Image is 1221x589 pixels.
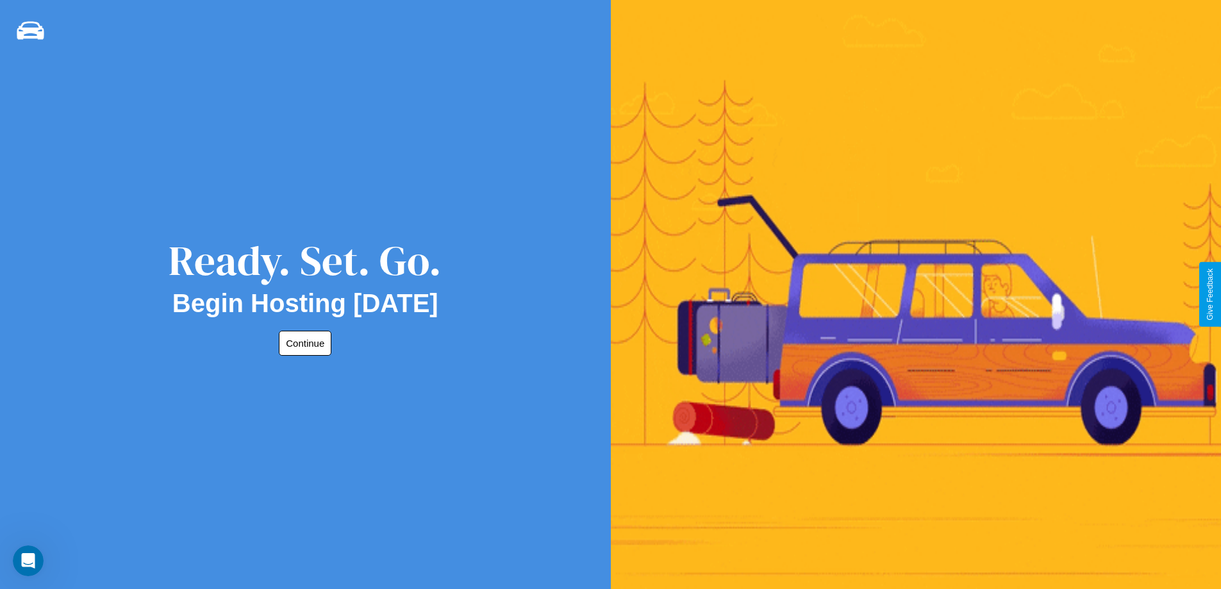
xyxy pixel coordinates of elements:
iframe: Intercom live chat [13,545,44,576]
div: Give Feedback [1206,269,1215,320]
button: Continue [279,331,331,356]
div: Ready. Set. Go. [169,232,442,289]
h2: Begin Hosting [DATE] [172,289,438,318]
